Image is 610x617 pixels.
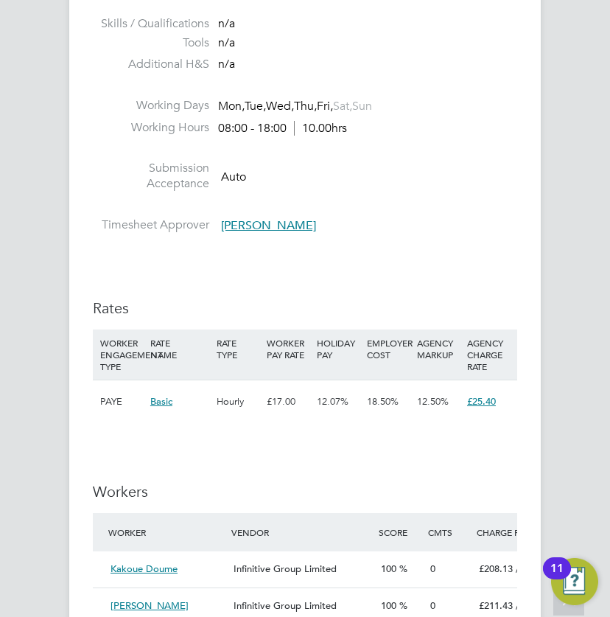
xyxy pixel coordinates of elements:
span: [PERSON_NAME] [221,218,316,233]
span: Infinitive Group Limited [234,562,337,575]
div: Vendor [228,519,375,545]
span: / day [516,562,539,575]
span: 12.50% [417,395,449,408]
div: RATE TYPE [213,330,263,368]
div: AGENCY MARKUP [413,330,463,368]
label: Submission Acceptance [93,161,209,192]
span: Sat, [333,99,352,114]
span: 0 [430,599,435,612]
div: HOLIDAY PAY [313,330,363,368]
span: [PERSON_NAME] [111,599,189,612]
span: £208.13 [479,562,513,575]
span: Sun [352,99,372,114]
label: Tools [93,35,209,51]
span: Thu, [294,99,317,114]
div: £17.00 [263,380,313,423]
div: Cmts [424,519,474,545]
span: 0 [430,562,435,575]
span: n/a [218,35,235,50]
span: 12.07% [317,395,348,408]
div: Hourly [213,380,263,423]
div: Worker [105,519,228,545]
span: £211.43 [479,599,513,612]
span: Wed, [266,99,294,114]
span: 18.50% [367,395,399,408]
div: RATE NAME [147,330,214,368]
button: Open Resource Center, 11 new notifications [551,558,598,605]
div: EMPLOYER COST [363,330,413,368]
label: Working Hours [93,120,209,136]
span: 100 [381,599,396,612]
div: Charge Rate [473,519,547,545]
span: Fri, [317,99,333,114]
label: Working Days [93,98,209,114]
span: Mon, [218,99,245,114]
span: n/a [218,57,235,72]
span: / day [516,599,539,612]
h3: Rates [93,299,517,318]
span: Auto [221,170,246,184]
span: 100 [381,562,396,575]
span: Kakoue Doume [111,562,178,575]
span: n/a [218,16,235,31]
span: Basic [150,395,172,408]
div: AGENCY CHARGE RATE [463,330,513,380]
label: Additional H&S [93,57,209,72]
span: Tue, [245,99,266,114]
h3: Workers [93,482,517,501]
div: 11 [550,568,564,588]
label: Timesheet Approver [93,217,209,233]
span: 10.00hrs [294,121,347,136]
div: 08:00 - 18:00 [218,121,347,136]
div: Score [375,519,424,545]
div: PAYE [97,380,147,423]
span: Infinitive Group Limited [234,599,337,612]
label: Skills / Qualifications [93,16,209,32]
span: £25.40 [467,395,496,408]
div: WORKER PAY RATE [263,330,313,368]
div: WORKER ENGAGEMENT TYPE [97,330,147,380]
